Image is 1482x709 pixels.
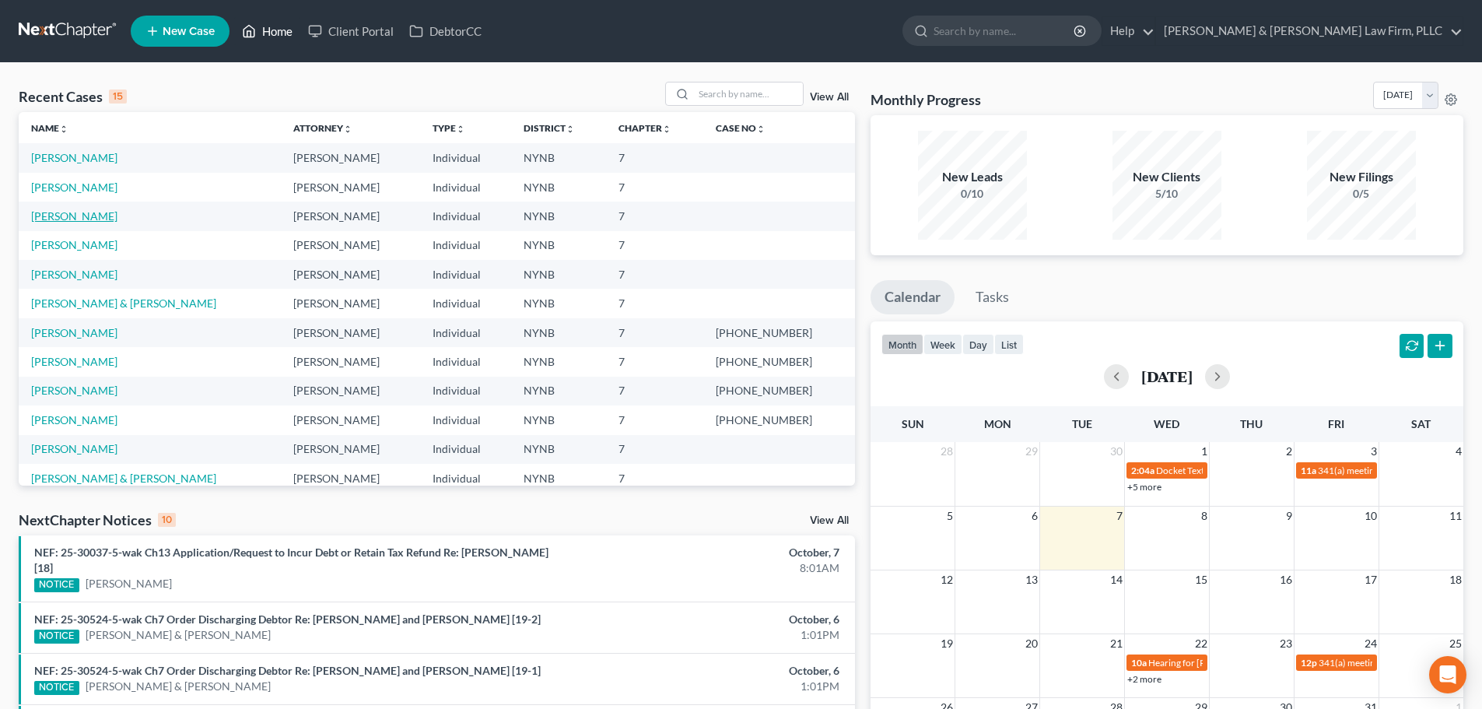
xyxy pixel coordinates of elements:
[511,202,606,230] td: NYNB
[511,143,606,172] td: NYNB
[581,560,839,576] div: 8:01AM
[1411,417,1431,430] span: Sat
[34,630,79,644] div: NOTICE
[703,377,855,405] td: [PHONE_NUMBER]
[420,289,511,318] td: Individual
[420,318,511,347] td: Individual
[420,435,511,464] td: Individual
[281,435,420,464] td: [PERSON_NAME]
[606,377,703,405] td: 7
[109,90,127,104] div: 15
[606,347,703,376] td: 7
[158,513,176,527] div: 10
[606,260,703,289] td: 7
[524,122,575,134] a: Districtunfold_more
[606,318,703,347] td: 7
[606,435,703,464] td: 7
[281,377,420,405] td: [PERSON_NAME]
[281,173,420,202] td: [PERSON_NAME]
[939,442,955,461] span: 28
[1369,442,1379,461] span: 3
[1109,634,1124,653] span: 21
[59,125,68,134] i: unfold_more
[1156,17,1463,45] a: [PERSON_NAME] & [PERSON_NAME] Law Firm, PLLC
[281,318,420,347] td: [PERSON_NAME]
[31,122,68,134] a: Nameunfold_more
[281,260,420,289] td: [PERSON_NAME]
[31,472,216,485] a: [PERSON_NAME] & [PERSON_NAME]
[1127,673,1161,685] a: +2 more
[871,280,955,314] a: Calendar
[1072,417,1092,430] span: Tue
[1284,507,1294,525] span: 9
[566,125,575,134] i: unfold_more
[300,17,401,45] a: Client Portal
[810,92,849,103] a: View All
[939,634,955,653] span: 19
[1448,570,1463,589] span: 18
[281,347,420,376] td: [PERSON_NAME]
[606,173,703,202] td: 7
[1200,507,1209,525] span: 8
[456,125,465,134] i: unfold_more
[606,202,703,230] td: 7
[581,612,839,627] div: October, 6
[420,231,511,260] td: Individual
[902,417,924,430] span: Sun
[31,384,117,397] a: [PERSON_NAME]
[1112,186,1221,202] div: 5/10
[31,181,117,194] a: [PERSON_NAME]
[1318,465,1468,476] span: 341(a) meeting for [PERSON_NAME]
[433,122,465,134] a: Typeunfold_more
[31,268,117,281] a: [PERSON_NAME]
[420,464,511,493] td: Individual
[1307,168,1416,186] div: New Filings
[945,507,955,525] span: 5
[1319,657,1469,669] span: 341(a) meeting for [PERSON_NAME]
[1328,417,1344,430] span: Fri
[1024,570,1039,589] span: 13
[1127,481,1161,493] a: +5 more
[293,122,352,134] a: Attorneyunfold_more
[420,202,511,230] td: Individual
[511,377,606,405] td: NYNB
[1200,442,1209,461] span: 1
[31,355,117,368] a: [PERSON_NAME]
[31,413,117,426] a: [PERSON_NAME]
[703,405,855,434] td: [PHONE_NUMBER]
[581,545,839,560] div: October, 7
[1307,186,1416,202] div: 0/5
[1363,570,1379,589] span: 17
[1154,417,1179,430] span: Wed
[401,17,489,45] a: DebtorCC
[662,125,671,134] i: unfold_more
[618,122,671,134] a: Chapterunfold_more
[1024,442,1039,461] span: 29
[1278,634,1294,653] span: 23
[281,231,420,260] td: [PERSON_NAME]
[31,297,216,310] a: [PERSON_NAME] & [PERSON_NAME]
[606,464,703,493] td: 7
[31,238,117,251] a: [PERSON_NAME]
[918,186,1027,202] div: 0/10
[1278,570,1294,589] span: 16
[1131,465,1154,476] span: 2:04a
[1102,17,1154,45] a: Help
[1115,507,1124,525] span: 7
[939,570,955,589] span: 12
[1284,442,1294,461] span: 2
[1109,442,1124,461] span: 30
[1429,656,1466,693] div: Open Intercom Messenger
[810,515,849,526] a: View All
[1141,368,1193,384] h2: [DATE]
[1301,657,1317,669] span: 12p
[511,231,606,260] td: NYNB
[420,143,511,172] td: Individual
[420,347,511,376] td: Individual
[1148,657,1270,669] span: Hearing for [PERSON_NAME]
[871,90,981,109] h3: Monthly Progress
[881,334,923,355] button: month
[420,377,511,405] td: Individual
[420,405,511,434] td: Individual
[962,280,1023,314] a: Tasks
